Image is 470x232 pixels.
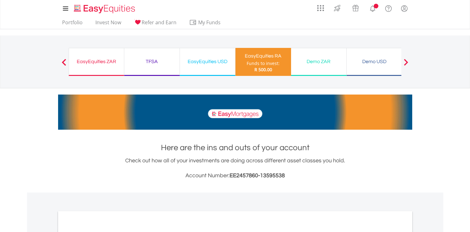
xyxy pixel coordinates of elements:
h3: Account Number: [58,171,412,180]
a: Refer and Earn [131,19,179,29]
div: EasyEquities ZAR [73,57,120,66]
div: Demo ZAR [295,57,343,66]
button: Previous [58,62,70,68]
div: EasyEquities RA [239,52,287,60]
span: My Funds [189,18,230,26]
a: My Profile [396,2,412,15]
img: vouchers-v2.svg [350,3,361,13]
span: EE2457860-13595538 [230,173,285,179]
div: Demo USD [350,57,398,66]
span: Refer and Earn [142,19,176,26]
a: Home page [71,2,138,14]
a: Notifications [365,2,381,14]
img: EasyEquities_Logo.png [73,4,138,14]
div: Funds to invest: [247,60,280,67]
div: TFSA [128,57,176,66]
a: FAQ's and Support [381,2,396,14]
img: thrive-v2.svg [332,3,342,13]
div: Check out how all of your investments are doing across different asset classes you hold. [58,156,412,180]
img: grid-menu-icon.svg [317,5,324,12]
a: Portfolio [60,19,85,29]
a: Invest Now [93,19,124,29]
a: AppsGrid [313,2,328,12]
div: EasyEquities USD [184,57,231,66]
img: EasyMortage Promotion Banner [58,95,412,130]
h1: Here are the ins and outs of your account [58,142,412,153]
a: Vouchers [346,2,365,13]
span: R 500.00 [254,67,272,72]
button: Next [400,62,412,68]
